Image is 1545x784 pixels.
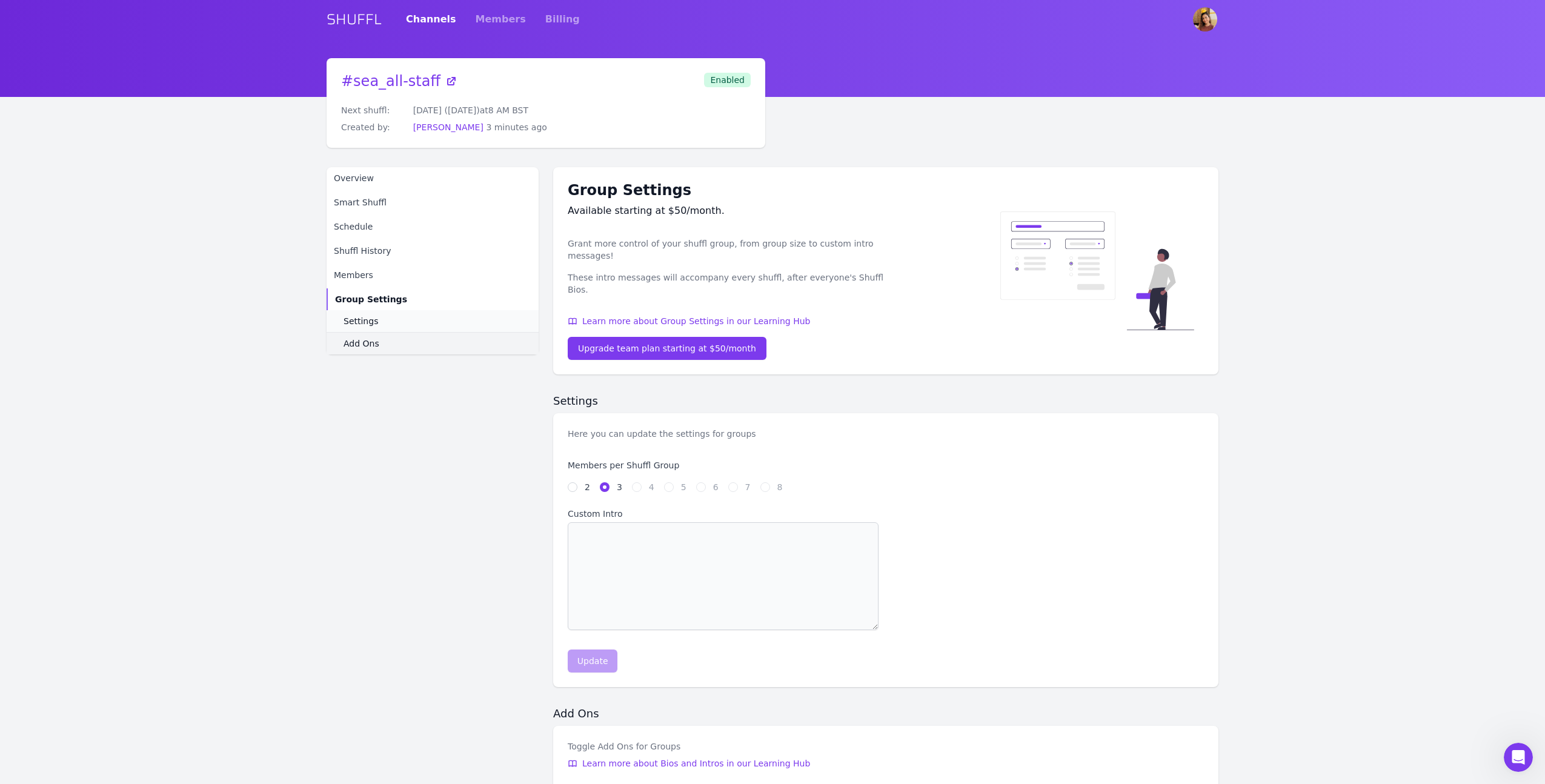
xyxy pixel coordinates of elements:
p: These intro messages will accompany every shuffl, after everyone's Shuffl Bios. [568,271,886,296]
div: You'll get a reply from the support team. [10,138,199,176]
div: Close [213,5,234,27]
legend: Members per Shuffl Group [568,459,879,471]
label: 4 [649,481,654,493]
div: Operator says… [10,217,233,405]
img: Profile image for Operator [35,7,54,26]
button: Upload attachment [58,397,67,407]
a: Shuffl History [327,240,539,262]
a: Upgrade team plan starting at $50/month [568,337,766,360]
h2: Settings [553,394,1218,408]
label: 6 [713,481,719,493]
div: Operator says… [10,38,233,75]
div: In the meantime, these articles might help: [19,185,189,208]
button: User menu [1192,6,1218,33]
div: Available starting at $50/month. [568,204,886,218]
h1: Operator [59,6,102,15]
a: SHUFFL [327,10,382,29]
a: Channels [406,2,456,36]
h2: Add Ons [553,706,1218,721]
label: 7 [745,481,751,493]
span: Members [334,269,373,281]
strong: How do I change my billing contact? [50,286,179,308]
img: Profile image for Operator [10,370,29,389]
span: Smart Shuffl [334,196,387,208]
a: [PERSON_NAME] [413,122,483,132]
img: Jacky Van Gramberg [1193,7,1217,32]
strong: What time does the shuffl happen? [50,331,173,353]
a: Add Ons [327,332,539,354]
label: 3 [617,481,622,493]
div: Yes, I'm a customer [130,74,233,101]
iframe: Intercom live chat [1504,743,1533,772]
span: Overview [334,172,374,184]
a: #sea_all-staff [341,73,457,90]
span: 3 minutes ago [486,122,547,132]
span: Are you a Shuffl customer? [19,46,134,56]
button: Send a message… [208,392,227,411]
div: Operator says… [10,138,233,178]
div: In the meantime, these articles might help: [10,178,199,216]
span: Schedule [334,221,373,233]
p: Here you can update the settings for groups [568,428,756,440]
a: Group Settings [327,288,539,310]
div: Operator says… [10,178,233,217]
h1: Group Settings [568,182,886,199]
a: Settings [327,310,539,332]
span: Learn more about Group Settings in our Learning Hub [582,315,810,327]
div: Welcome back! [19,118,84,130]
strong: How do I change my shuffl settings like the day of the week, frequency, or group size? [50,228,202,264]
span: Shuffl History [334,245,391,257]
dt: Created by: [341,121,404,133]
span: Settings [344,315,378,327]
span: Add Ons [344,337,379,350]
button: Start recording [77,397,87,407]
a: Schedule [327,216,539,238]
p: Grant more control of your shuffl group, from group size to custom intro messages! [568,238,886,262]
div: What time does the shuffl happen? [38,320,232,365]
button: Update [568,649,617,673]
div: Yes, I'm a customer [140,81,223,93]
div: Toggle Add Ons for Groups [568,740,810,752]
div: How do I change my shuffl settings like the day of the week, frequency, or group size? [38,218,232,275]
a: Smart Shuffl [327,191,539,213]
span: # sea_all-staff [341,73,440,90]
div: Welcome back! [10,110,94,137]
div: Upgrade team plan starting at $50/month [578,342,756,354]
label: 8 [777,481,783,493]
span: Group Settings [335,293,407,305]
a: Overview [327,167,539,189]
a: Learn more about Group Settings in our Learning Hub [568,315,886,327]
a: More in the Help Center [38,365,232,394]
textarea: Message… [10,371,232,392]
span: Enabled [704,73,751,87]
div: You'll get a reply from the support team. [19,145,189,169]
button: Emoji picker [19,397,28,407]
div: user says… [10,74,233,110]
a: Members [476,2,526,36]
nav: Sidebar [327,167,539,354]
label: 2 [585,481,590,493]
a: Billing [545,2,580,36]
button: Home [190,5,213,28]
div: Are you a Shuffl customer? [10,38,144,65]
div: Operator says… [10,110,233,138]
button: go back [8,5,31,28]
label: 5 [681,481,686,493]
dt: Next shuffl: [341,104,404,116]
div: How do I change my billing contact? [38,275,232,320]
span: [DATE] ([DATE]) at 8 AM BST [413,105,528,115]
button: Gif picker [38,397,48,407]
label: Custom Intro [568,508,879,520]
a: Learn more about Bios and Intros in our Learning Hub [568,757,810,769]
span: Learn more about Bios and Intros in our Learning Hub [582,757,810,769]
a: Members [327,264,539,286]
p: The team can also help [59,15,151,27]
